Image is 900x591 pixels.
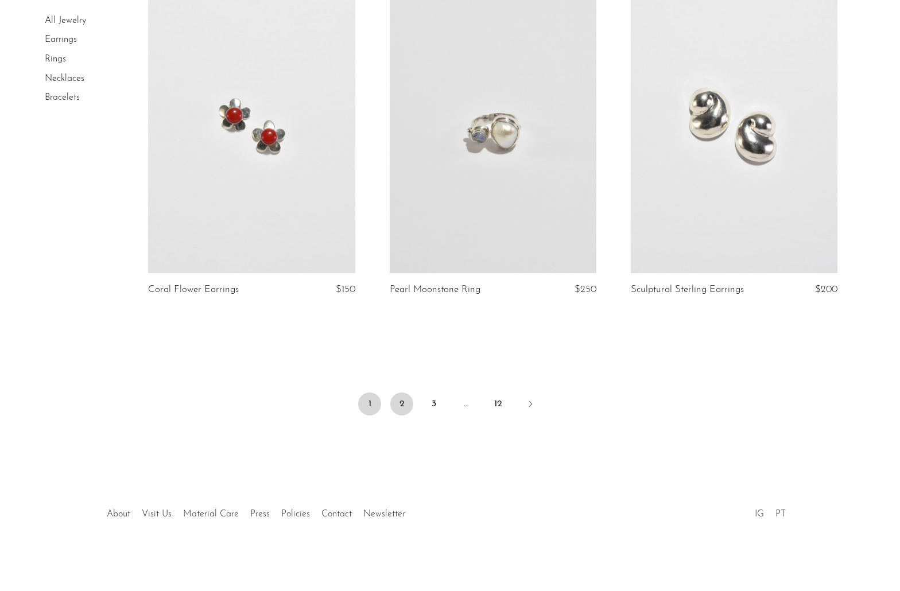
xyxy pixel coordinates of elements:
span: … [455,392,478,415]
a: About [107,510,130,519]
a: 3 [422,392,445,415]
a: Coral Flower Earrings [148,285,239,295]
a: Next [519,392,542,418]
a: Sculptural Sterling Earrings [631,285,744,295]
ul: Social Medias [749,500,792,522]
a: Visit Us [142,510,172,519]
ul: Quick links [101,500,411,522]
a: Pearl Moonstone Ring [390,285,480,295]
a: PT [775,510,786,519]
a: Policies [281,510,310,519]
a: Press [250,510,270,519]
a: 12 [487,392,510,415]
a: Rings [45,55,66,64]
span: $250 [575,285,596,294]
a: Material Care [183,510,239,519]
span: 1 [358,392,381,415]
span: $150 [336,285,355,294]
a: Contact [321,510,352,519]
span: $200 [815,285,837,294]
a: 2 [390,392,413,415]
a: Earrings [45,36,77,45]
a: All Jewelry [45,16,86,25]
a: IG [755,510,764,519]
a: Bracelets [45,93,80,102]
a: Necklaces [45,74,84,83]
